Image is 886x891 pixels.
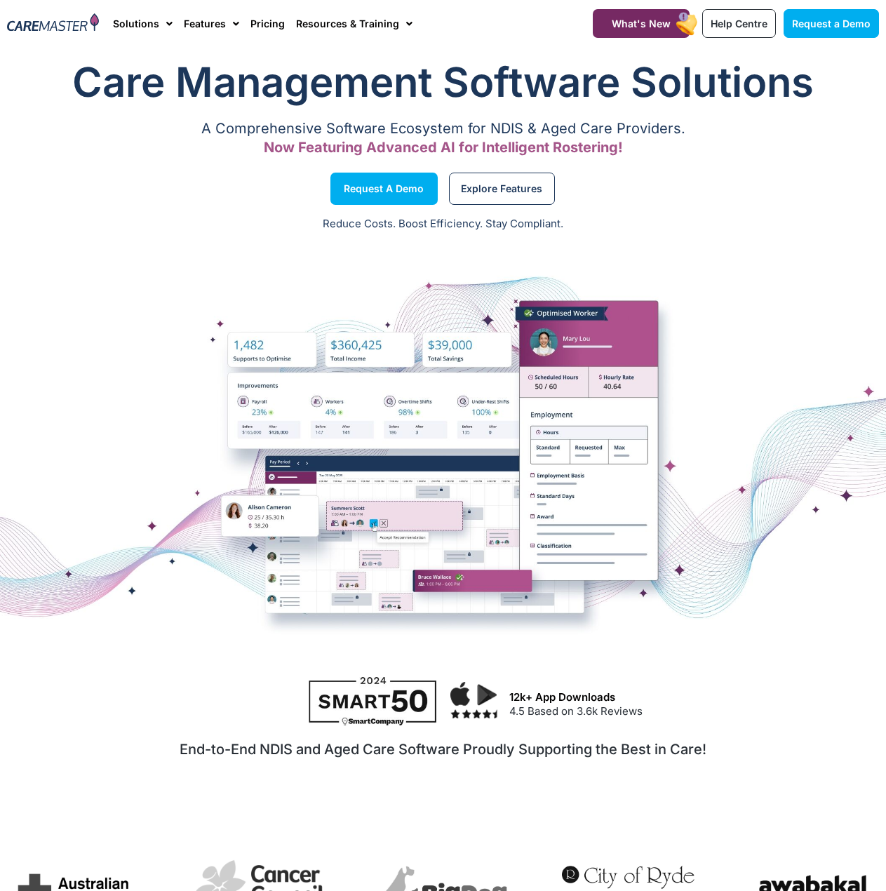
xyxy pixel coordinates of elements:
[344,185,424,192] span: Request a Demo
[330,173,438,205] a: Request a Demo
[7,13,99,34] img: CareMaster Logo
[593,9,690,38] a: What's New
[7,54,879,110] h1: Care Management Software Solutions
[449,173,555,205] a: Explore Features
[702,9,776,38] a: Help Centre
[612,18,671,29] span: What's New
[8,216,878,232] p: Reduce Costs. Boost Efficiency. Stay Compliant.
[792,18,871,29] span: Request a Demo
[509,691,872,704] h3: 12k+ App Downloads
[711,18,767,29] span: Help Centre
[7,124,879,133] p: A Comprehensive Software Ecosystem for NDIS & Aged Care Providers.
[15,741,871,758] h2: End-to-End NDIS and Aged Care Software Proudly Supporting the Best in Care!
[264,139,623,156] span: Now Featuring Advanced AI for Intelligent Rostering!
[784,9,879,38] a: Request a Demo
[461,185,542,192] span: Explore Features
[509,704,872,720] p: 4.5 Based on 3.6k Reviews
